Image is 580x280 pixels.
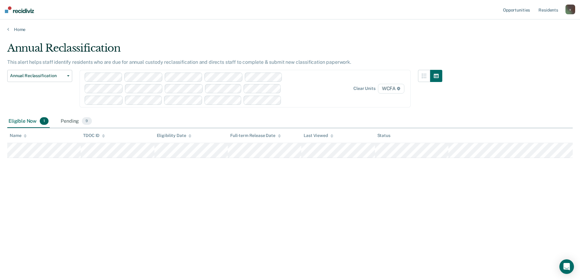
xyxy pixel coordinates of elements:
[304,133,333,138] div: Last Viewed
[5,6,34,13] img: Recidiviz
[10,133,27,138] div: Name
[157,133,192,138] div: Eligibility Date
[7,115,50,128] div: Eligible Now1
[559,259,574,274] div: Open Intercom Messenger
[230,133,281,138] div: Full-term Release Date
[7,42,442,59] div: Annual Reclassification
[10,73,65,78] span: Annual Reclassification
[565,5,575,14] button: v
[40,117,49,125] span: 1
[83,133,105,138] div: TDOC ID
[7,59,351,65] p: This alert helps staff identify residents who are due for annual custody reclassification and dir...
[59,115,93,128] div: Pending9
[377,133,390,138] div: Status
[7,70,72,82] button: Annual Reclassification
[82,117,92,125] span: 9
[378,84,404,94] span: WCFA
[7,27,573,32] a: Home
[353,86,376,91] div: Clear units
